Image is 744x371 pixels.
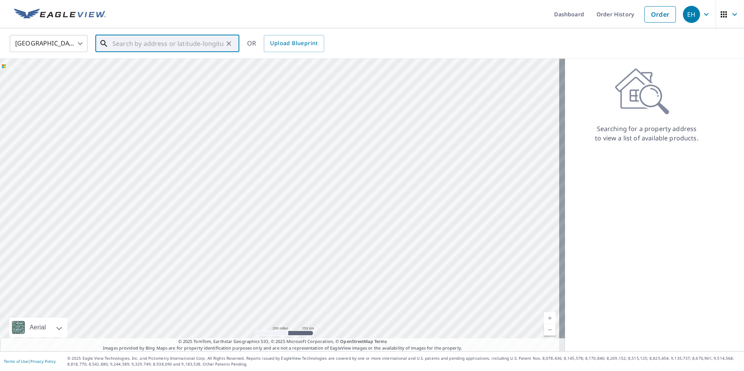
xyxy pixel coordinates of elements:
[264,35,324,52] a: Upload Blueprint
[374,338,387,344] a: Terms
[112,33,223,54] input: Search by address or latitude-longitude
[67,355,740,367] p: © 2025 Eagle View Technologies, Inc. and Pictometry International Corp. All Rights Reserved. Repo...
[10,33,88,54] div: [GEOGRAPHIC_DATA]
[4,359,28,364] a: Terms of Use
[683,6,700,23] div: EH
[270,38,318,48] span: Upload Blueprint
[14,9,106,20] img: EV Logo
[644,6,676,23] a: Order
[30,359,56,364] a: Privacy Policy
[27,318,48,337] div: Aerial
[544,324,556,336] a: Current Level 5, Zoom Out
[178,338,387,345] span: © 2025 TomTom, Earthstar Geographics SIO, © 2025 Microsoft Corporation, ©
[595,124,699,143] p: Searching for a property address to view a list of available products.
[4,359,56,364] p: |
[223,38,234,49] button: Clear
[544,312,556,324] a: Current Level 5, Zoom In
[340,338,373,344] a: OpenStreetMap
[9,318,67,337] div: Aerial
[247,35,324,52] div: OR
